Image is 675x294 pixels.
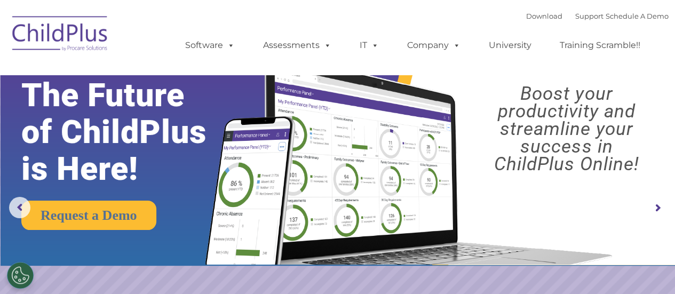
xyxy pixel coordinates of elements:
[549,35,651,56] a: Training Scramble!!
[478,35,542,56] a: University
[252,35,342,56] a: Assessments
[349,35,390,56] a: IT
[526,12,562,20] a: Download
[575,12,603,20] a: Support
[606,12,669,20] a: Schedule A Demo
[7,9,114,62] img: ChildPlus by Procare Solutions
[21,201,156,230] a: Request a Demo
[7,262,34,289] button: Cookies Settings
[148,114,194,122] span: Phone number
[396,35,471,56] a: Company
[174,35,245,56] a: Software
[21,77,237,187] rs-layer: The Future of ChildPlus is Here!
[148,70,181,78] span: Last name
[526,12,669,20] font: |
[466,85,666,173] rs-layer: Boost your productivity and streamline your success in ChildPlus Online!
